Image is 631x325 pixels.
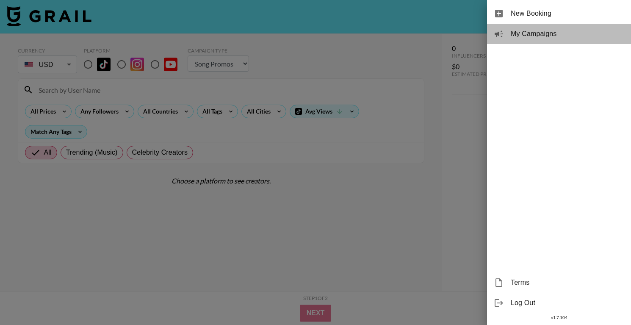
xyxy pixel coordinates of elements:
iframe: Drift Widget Chat Controller [589,283,621,315]
div: Log Out [487,293,631,313]
div: Terms [487,272,631,293]
span: New Booking [511,8,624,19]
span: My Campaigns [511,29,624,39]
span: Terms [511,278,624,288]
div: My Campaigns [487,24,631,44]
div: v 1.7.104 [487,313,631,322]
div: New Booking [487,3,631,24]
span: Log Out [511,298,624,308]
